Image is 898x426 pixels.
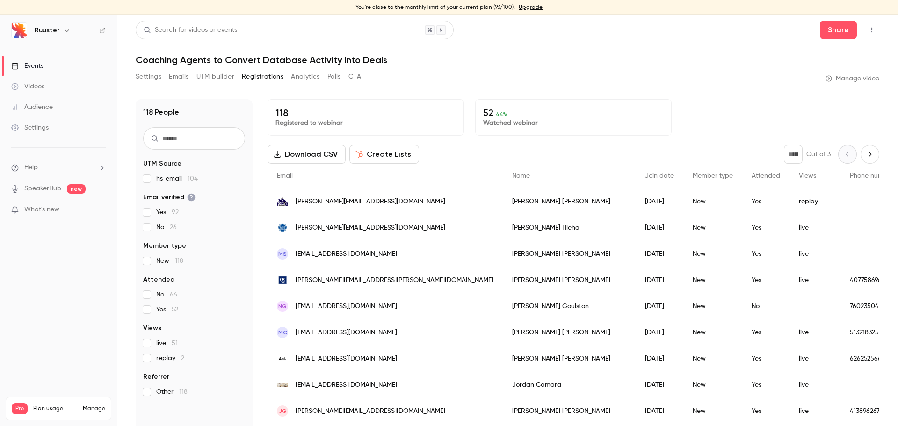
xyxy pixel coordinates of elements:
div: Yes [742,241,789,267]
div: Yes [742,398,789,424]
span: 92 [172,209,179,216]
div: live [789,319,840,346]
p: Registered to webinar [275,118,456,128]
img: justinhavre.com [277,222,288,233]
div: Settings [11,123,49,132]
span: [EMAIL_ADDRESS][DOMAIN_NAME] [296,354,397,364]
div: Videos [11,82,44,91]
div: New [683,241,742,267]
span: New [156,256,183,266]
span: No [156,223,177,232]
span: UTM Source [143,159,181,168]
div: [PERSON_NAME] [PERSON_NAME] [503,241,636,267]
span: [EMAIL_ADDRESS][DOMAIN_NAME] [296,380,397,390]
div: [PERSON_NAME] [PERSON_NAME] [503,267,636,293]
div: New [683,372,742,398]
button: Next page [861,145,879,164]
span: Pro [12,403,28,414]
a: Upgrade [519,4,543,11]
button: UTM builder [196,69,234,84]
a: Manage [83,405,105,412]
div: live [789,241,840,267]
div: [DATE] [636,293,683,319]
a: Manage video [826,74,879,83]
div: [PERSON_NAME] [PERSON_NAME] [503,346,636,372]
div: No [742,293,789,319]
div: Jordan Camara [503,372,636,398]
div: New [683,346,742,372]
img: aol.com [277,353,288,364]
img: thecamaragroup.net [277,383,288,387]
span: 118 [175,258,183,264]
div: Yes [742,215,789,241]
img: Ruuster [12,23,27,38]
div: - [789,293,840,319]
div: live [789,398,840,424]
div: [DATE] [636,372,683,398]
div: [DATE] [636,398,683,424]
div: Audience [11,102,53,112]
span: 44 % [496,111,507,117]
button: Analytics [291,69,320,84]
div: [DATE] [636,241,683,267]
span: 52 [172,306,178,313]
p: 118 [275,107,456,118]
span: Member type [693,173,733,179]
span: Attended [752,173,780,179]
span: [EMAIL_ADDRESS][DOMAIN_NAME] [296,249,397,259]
span: 118 [179,389,188,395]
div: [PERSON_NAME] Goulston [503,293,636,319]
div: Yes [742,372,789,398]
div: [PERSON_NAME] [PERSON_NAME] [503,398,636,424]
div: Search for videos or events [144,25,237,35]
div: Yes [742,267,789,293]
div: New [683,215,742,241]
span: [PERSON_NAME][EMAIL_ADDRESS][DOMAIN_NAME] [296,223,445,233]
div: [PERSON_NAME] [PERSON_NAME] [503,319,636,346]
span: Attended [143,275,174,284]
div: New [683,398,742,424]
button: Polls [327,69,341,84]
span: Yes [156,208,179,217]
span: [PERSON_NAME][EMAIL_ADDRESS][PERSON_NAME][DOMAIN_NAME] [296,275,493,285]
div: New [683,319,742,346]
div: live [789,267,840,293]
a: SpeakerHub [24,184,61,194]
div: New [683,188,742,215]
span: MC [278,328,287,337]
span: replay [156,354,184,363]
p: Out of 3 [806,150,831,159]
button: Create Lists [349,145,419,164]
iframe: Noticeable Trigger [94,206,106,214]
span: No [156,290,177,299]
div: [PERSON_NAME] [PERSON_NAME] [503,188,636,215]
span: MS [278,250,287,258]
div: [PERSON_NAME] Hleha [503,215,636,241]
span: Member type [143,241,186,251]
button: Emails [169,69,188,84]
span: new [67,184,86,194]
span: 66 [170,291,177,298]
button: CTA [348,69,361,84]
div: [DATE] [636,215,683,241]
section: facet-groups [143,159,245,397]
span: [PERSON_NAME][EMAIL_ADDRESS][DOMAIN_NAME] [296,406,445,416]
h6: Ruuster [35,26,59,35]
span: 2 [181,355,184,361]
span: Views [799,173,816,179]
div: replay [789,188,840,215]
h1: Coaching Agents to Convert Database Activity into Deals [136,54,879,65]
span: 51 [172,340,178,347]
span: [EMAIL_ADDRESS][DOMAIN_NAME] [296,302,397,311]
span: hs_email [156,174,198,183]
button: Share [820,21,857,39]
span: Views [143,324,161,333]
div: New [683,293,742,319]
button: Registrations [242,69,283,84]
div: [DATE] [636,267,683,293]
span: Join date [645,173,674,179]
div: live [789,372,840,398]
span: 26 [170,224,177,231]
div: live [789,215,840,241]
span: JG [279,407,287,415]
